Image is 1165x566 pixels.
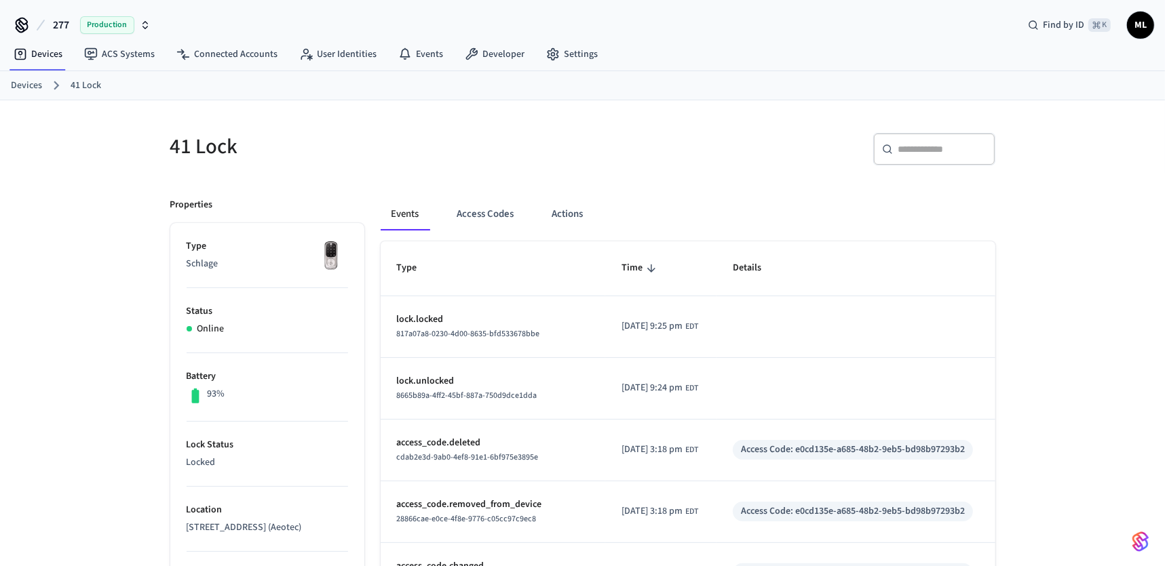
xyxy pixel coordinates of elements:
span: Find by ID [1043,18,1084,32]
span: ML [1128,13,1153,37]
p: 93% [207,387,225,401]
p: Location [187,503,348,517]
p: Online [197,322,225,336]
p: access_code.deleted [397,436,590,450]
span: EDT [685,506,698,518]
span: 277 [53,17,69,33]
p: [STREET_ADDRESS] (Aeotec) [187,521,348,535]
p: Status [187,304,348,319]
span: Production [80,16,134,34]
span: 817a07a8-0230-4d00-8635-bfd533678bbe [397,328,540,340]
p: Locked [187,456,348,470]
p: Schlage [187,257,348,271]
button: Access Codes [446,198,525,230]
span: Time [622,258,660,279]
p: Properties [170,198,213,212]
span: [DATE] 3:18 pm [622,504,683,519]
span: EDT [685,382,698,395]
a: 41 Lock [71,79,101,93]
p: Type [187,239,348,254]
div: America/New_York [622,443,698,457]
span: ⌘ K [1088,18,1111,32]
div: America/New_York [622,319,698,333]
a: User Identities [288,42,387,66]
img: SeamLogoGradient.69752ec5.svg [1132,531,1149,552]
div: America/New_York [622,504,698,519]
a: Settings [535,42,609,66]
a: Connected Accounts [166,42,288,66]
span: 8665b89a-4ff2-45bf-887a-750d9dce1dda [397,390,537,401]
a: Developer [454,42,535,66]
p: Lock Status [187,438,348,452]
div: America/New_York [622,381,698,395]
a: Devices [3,42,73,66]
span: Details [733,258,779,279]
button: Actions [541,198,594,230]
div: Find by ID⌘ K [1017,13,1122,37]
span: cdab2e3d-9ab0-4ef8-91e1-6bf975e3895e [397,451,539,463]
p: lock.unlocked [397,374,590,388]
div: ant example [381,198,995,230]
div: Access Code: e0cd135e-a685-48b2-9eb5-bd98b97293b2 [741,504,965,519]
div: Access Code: e0cd135e-a685-48b2-9eb5-bd98b97293b2 [741,443,965,457]
span: EDT [685,444,698,456]
p: Battery [187,369,348,384]
span: [DATE] 3:18 pm [622,443,683,457]
button: ML [1127,12,1154,39]
a: ACS Systems [73,42,166,66]
p: lock.locked [397,312,590,327]
span: EDT [685,321,698,333]
span: [DATE] 9:24 pm [622,381,683,395]
span: Type [397,258,435,279]
img: Yale Assure Touchscreen Wifi Smart Lock, Satin Nickel, Front [314,239,348,273]
p: access_code.removed_from_device [397,498,590,512]
a: Devices [11,79,42,93]
span: 28866cae-e0ce-4f8e-9776-c05cc97c9ec8 [397,513,537,525]
button: Events [381,198,430,230]
a: Events [387,42,454,66]
span: [DATE] 9:25 pm [622,319,683,333]
h5: 41 Lock [170,133,575,161]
